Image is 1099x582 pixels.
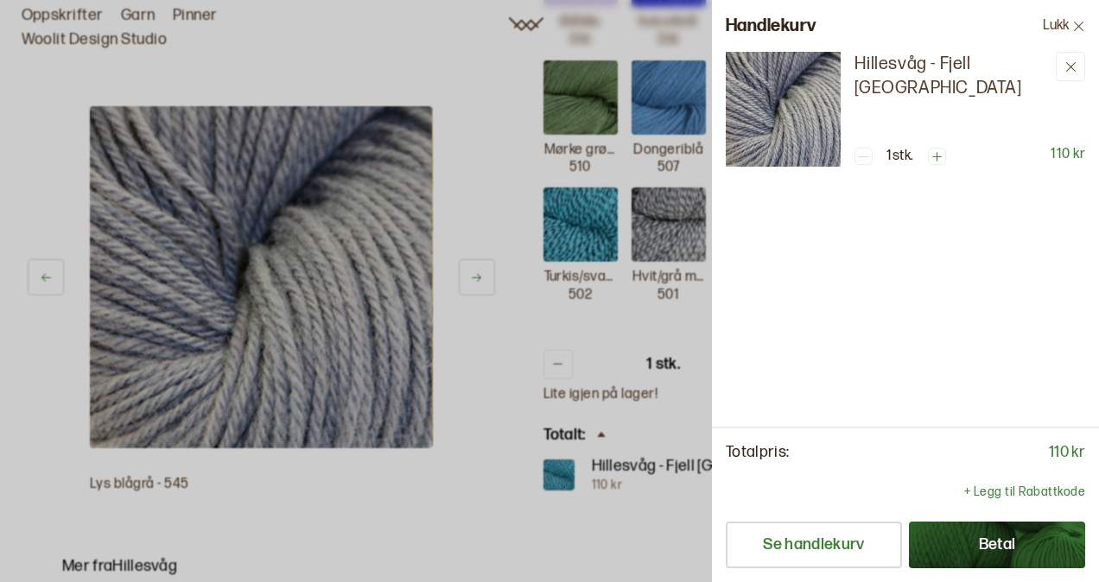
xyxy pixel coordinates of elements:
[1049,442,1085,463] p: 110 kr
[854,52,1049,100] a: Hillesvåg - Fjell [GEOGRAPHIC_DATA]
[909,522,1085,568] button: Betal
[886,146,913,167] p: 1 stk.
[1051,146,1085,164] p: 110 kr
[726,442,789,463] p: Totalpris:
[726,522,902,568] button: Se handlekurv
[964,484,1085,501] p: + Legg til Rabattkode
[726,52,841,167] img: Hillesvåg - Fjell Sokkegarn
